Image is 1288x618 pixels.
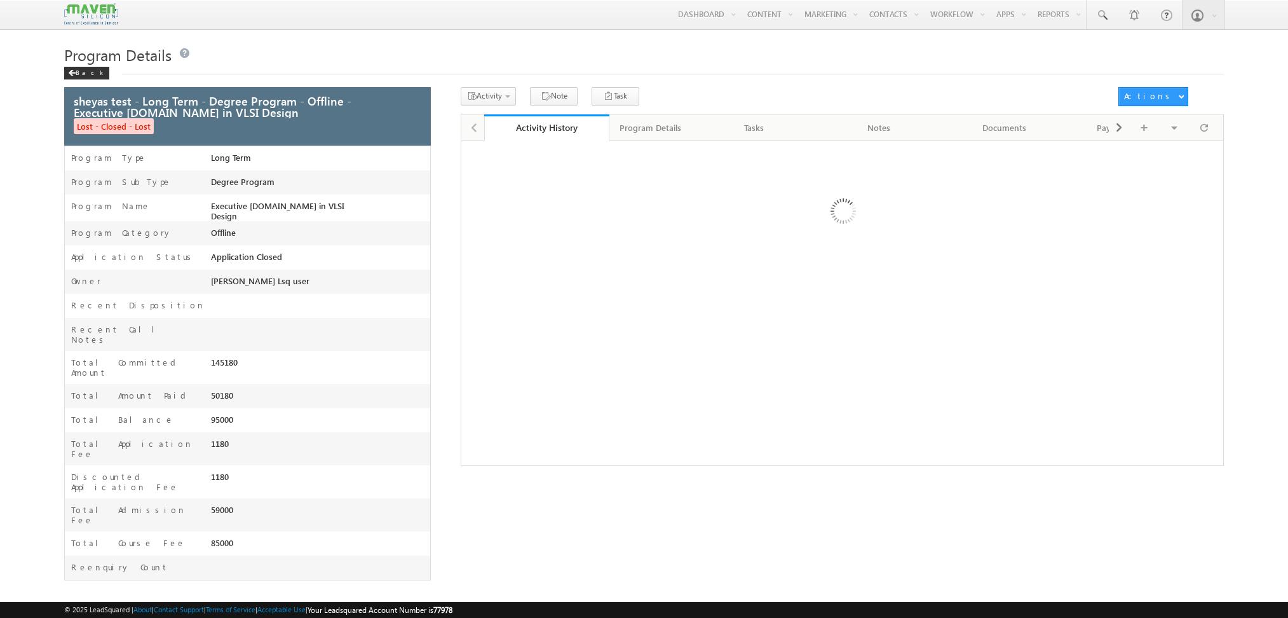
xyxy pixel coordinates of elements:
a: Documents [942,114,1068,141]
div: Actions [1124,90,1174,102]
span: 85000 [211,538,233,548]
label: Program Type [71,153,147,163]
span: sheyas test - Long Term - Degree Program - Offline - Executive [DOMAIN_NAME] in VLSI Design [74,95,379,118]
label: Total Course Fee [71,538,186,548]
span: Long Term [211,153,251,163]
a: Terms of Service [206,605,255,614]
div: Payment History [1077,120,1181,135]
span: Lost - Closed - Lost [74,118,154,134]
div: Notes [827,120,931,135]
span: 1180 [211,439,229,449]
label: Owner [71,276,101,286]
div: Program Details [620,120,681,135]
label: Recent Disposition [71,300,205,310]
span: 59000 [211,505,233,515]
span: 1180 [211,472,229,482]
label: Application Status [71,252,196,262]
label: Recent Call Notes [71,324,211,345]
div: Documents [952,120,1056,135]
a: Acceptable Use [257,605,306,614]
a: About [133,605,152,614]
a: Contact Support [154,605,204,614]
img: Loading ... [776,148,908,279]
label: Total Application Fee [71,439,211,459]
a: Program Details [609,114,693,141]
label: Total Balance [71,415,174,425]
a: Activity History [484,114,609,141]
button: Actions [1118,87,1188,106]
label: Total Amount Paid [71,390,191,401]
a: Payment History [1067,114,1192,141]
span: 145180 [211,357,238,367]
img: Custom Logo [64,3,118,25]
div: Activity History [494,121,600,134]
span: Offline [211,228,236,238]
span: Application Closed [211,252,282,262]
button: Activity [461,87,516,106]
div: Tasks [703,120,806,135]
a: Notes [817,114,942,141]
span: © 2025 LeadSquared | | | | | [64,604,452,616]
span: Activity [477,91,502,100]
span: [PERSON_NAME] Lsq user [211,276,309,286]
span: 95000 [211,415,233,425]
span: Program Details [64,45,172,65]
span: 50180 [211,390,233,401]
label: Program SubType [71,177,172,187]
label: Program Name [71,201,151,211]
div: Back [64,67,109,79]
span: 77978 [433,605,452,615]
label: Total Admission Fee [71,505,211,525]
span: Degree Program [211,177,275,187]
button: Note [530,87,578,106]
label: Discounted Application Fee [71,472,211,492]
a: Tasks [693,114,818,141]
span: Executive [DOMAIN_NAME] in VLSI Design [211,201,358,221]
label: Program Category [71,228,172,238]
span: Your Leadsquared Account Number is [308,605,452,615]
label: Total Committed Amount [71,357,211,378]
button: Task [592,87,639,106]
label: Reenquiry Count [71,562,168,572]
